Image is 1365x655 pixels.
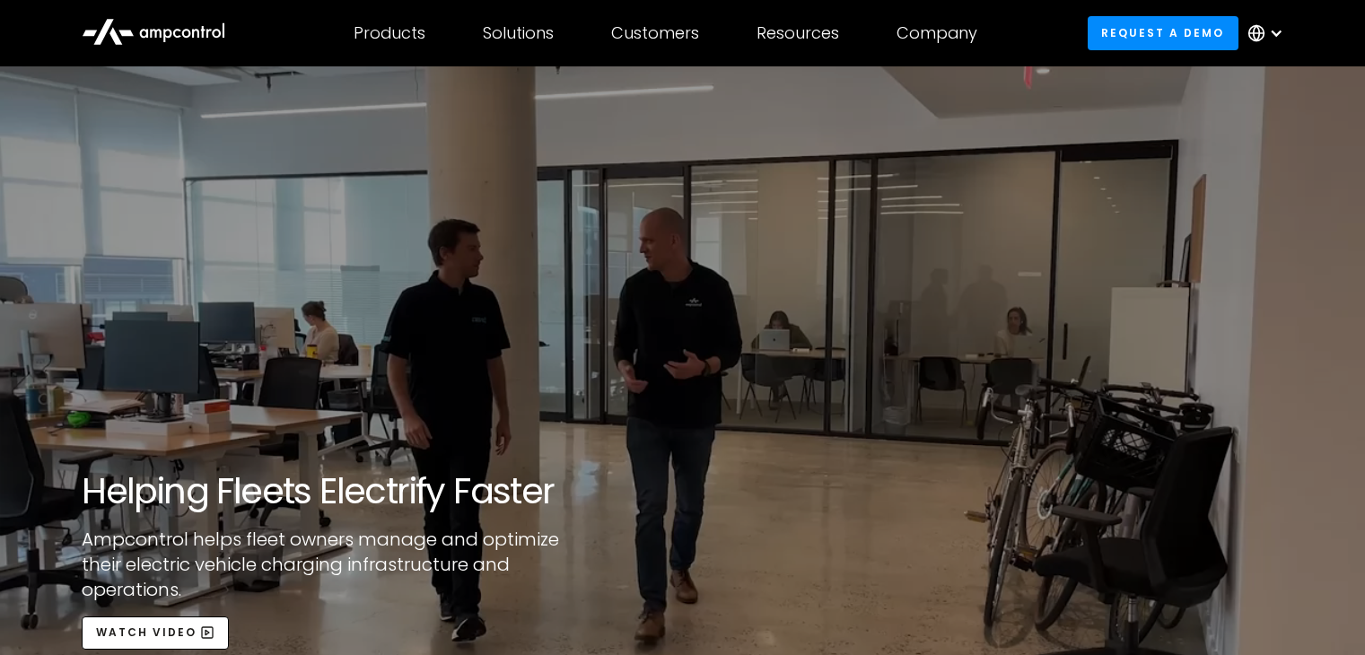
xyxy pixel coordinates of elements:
a: Request a demo [1088,16,1238,49]
div: Solutions [483,23,554,43]
div: Customers [611,23,699,43]
div: Company [897,23,977,43]
div: Products [354,23,425,43]
div: Resources [757,23,839,43]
